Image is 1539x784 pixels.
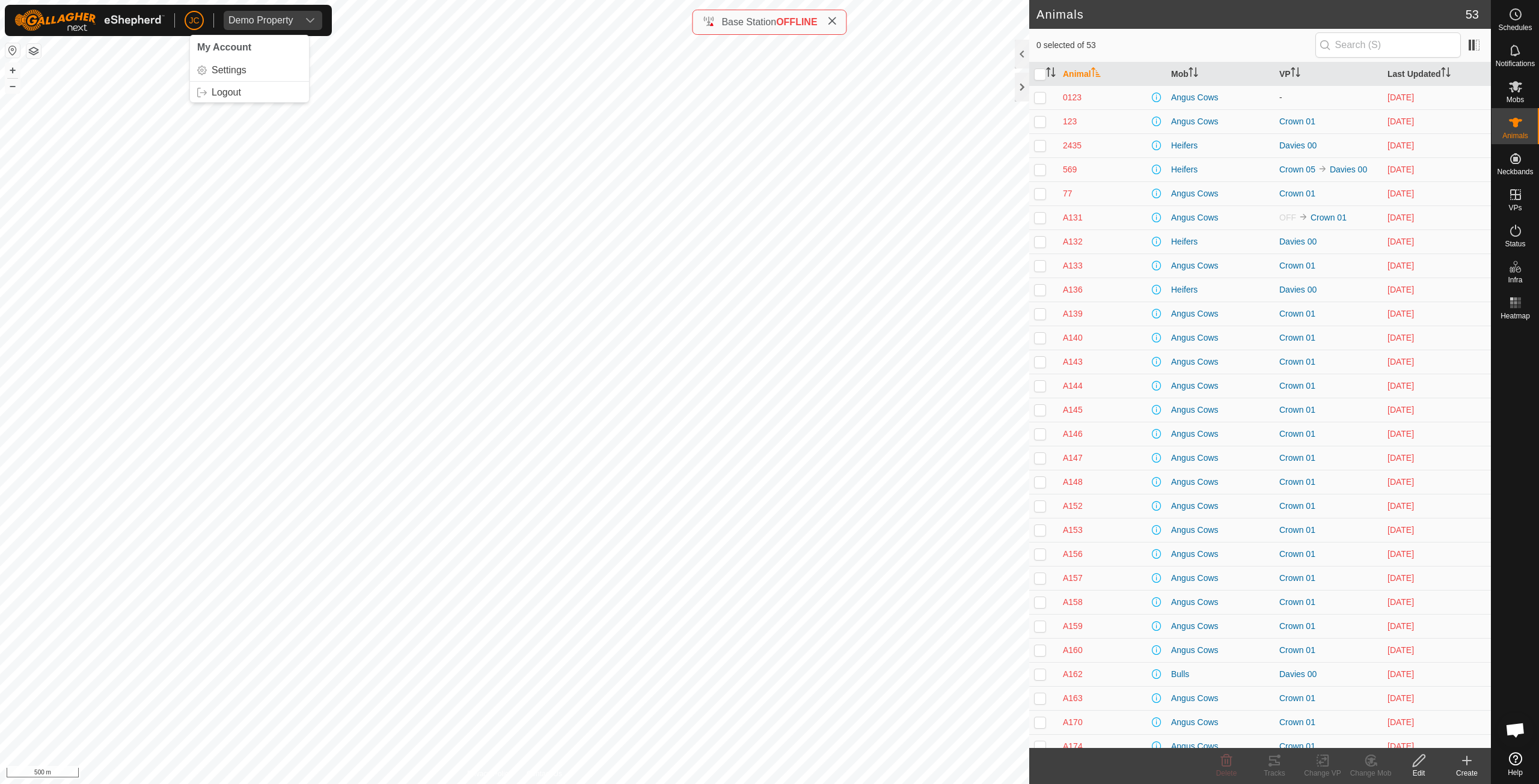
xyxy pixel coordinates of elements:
[14,10,165,31] img: Gallagher Logo
[1171,404,1270,416] div: Angus Cows
[1063,668,1083,681] span: A162
[1279,165,1315,174] a: Crown 05
[1279,453,1315,463] a: Crown 01
[1315,32,1461,58] input: Search (S)
[1279,285,1317,294] a: Davies 00
[5,43,20,58] button: Reset Map
[1388,285,1414,294] span: 16 Sept 2025, 2:23 pm
[1171,572,1270,585] div: Angus Cows
[1279,405,1315,415] a: Crown 01
[1388,213,1414,222] span: 16 Sept 2025, 1:45 pm
[1279,261,1315,270] a: Crown 01
[1279,501,1315,511] a: Crown 01
[1171,211,1270,224] div: Angus Cows
[1063,115,1077,128] span: 123
[1388,189,1414,198] span: 16 Sept 2025, 2:23 pm
[1063,692,1083,705] span: A163
[1508,276,1522,284] span: Infra
[1171,500,1270,512] div: Angus Cows
[212,88,241,97] span: Logout
[1279,717,1315,727] a: Crown 01
[197,42,251,52] span: My Account
[1388,693,1414,703] span: 16 Sept 2025, 2:23 pm
[1388,357,1414,366] span: 16 Sept 2025, 2:23 pm
[1063,187,1072,200] span: 77
[1279,429,1315,439] a: Crown 01
[1279,645,1315,655] a: Crown 01
[1498,24,1532,31] span: Schedules
[1279,621,1315,631] a: Crown 01
[1250,768,1299,779] div: Tracks
[1063,524,1083,536] span: A153
[1171,644,1270,657] div: Angus Cows
[1063,139,1082,152] span: 2435
[1388,165,1414,174] span: 16 Sept 2025, 1:46 pm
[1171,740,1270,753] div: Angus Cows
[1171,91,1270,104] div: Angus Cows
[1497,168,1533,175] span: Neckbands
[1279,309,1315,318] a: Crown 01
[1388,669,1414,679] span: 16 Sept 2025, 2:23 pm
[1279,693,1315,703] a: Crown 01
[224,11,298,30] span: Demo Property
[26,44,41,58] button: Map Layers
[1279,573,1315,583] a: Crown 01
[1063,620,1083,633] span: A159
[5,79,20,93] button: –
[1063,644,1083,657] span: A160
[1318,164,1327,174] img: to
[1501,312,1530,320] span: Heatmap
[1063,356,1083,368] span: A143
[1063,476,1083,488] span: A148
[190,83,309,102] a: Logout
[1171,452,1270,464] div: Angus Cows
[1279,525,1315,535] a: Crown 01
[1330,165,1367,174] a: Davies 00
[1388,453,1414,463] span: 16 Sept 2025, 2:23 pm
[1171,668,1270,681] div: Bulls
[1498,712,1534,748] div: Open chat
[1279,381,1315,390] a: Crown 01
[1279,333,1315,342] a: Crown 01
[1496,60,1535,67] span: Notifications
[1508,204,1522,211] span: VPs
[228,16,293,25] div: Demo Property
[1388,141,1414,150] span: 16 Sept 2025, 2:23 pm
[1279,141,1317,150] a: Davies 00
[1388,429,1414,439] span: 16 Sept 2025, 2:23 pm
[1388,597,1414,607] span: 16 Sept 2025, 2:23 pm
[1388,405,1414,415] span: 16 Sept 2025, 2:23 pm
[1388,501,1414,511] span: 16 Sept 2025, 2:23 pm
[1171,548,1270,561] div: Angus Cows
[1383,62,1491,86] th: Last Updated
[1063,332,1083,344] span: A140
[1063,284,1083,296] span: A136
[1063,740,1083,753] span: A174
[298,11,322,30] div: dropdown trigger
[1171,692,1270,705] div: Angus Cows
[1171,260,1270,272] div: Angus Cows
[1279,189,1315,198] a: Crown 01
[1171,308,1270,320] div: Angus Cows
[1388,261,1414,270] span: 16 Sept 2025, 2:23 pm
[1279,597,1315,607] a: Crown 01
[190,61,309,80] a: Settings
[1502,132,1528,139] span: Animals
[1063,236,1083,248] span: A132
[1279,669,1317,679] a: Davies 00
[1388,477,1414,487] span: 16 Sept 2025, 2:23 pm
[1279,741,1315,751] a: Crown 01
[1189,69,1198,79] p-sorticon: Activate to sort
[1388,645,1414,655] span: 16 Sept 2025, 2:23 pm
[1171,187,1270,200] div: Angus Cows
[1063,260,1083,272] span: A133
[1171,524,1270,536] div: Angus Cows
[1388,741,1414,751] span: 16 Sept 2025, 2:23 pm
[1091,69,1101,79] p-sorticon: Activate to sort
[1388,525,1414,535] span: 16 Sept 2025, 2:23 pm
[1388,309,1414,318] span: 16 Sept 2025, 2:23 pm
[1063,91,1082,104] span: 0123
[1058,62,1166,86] th: Animal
